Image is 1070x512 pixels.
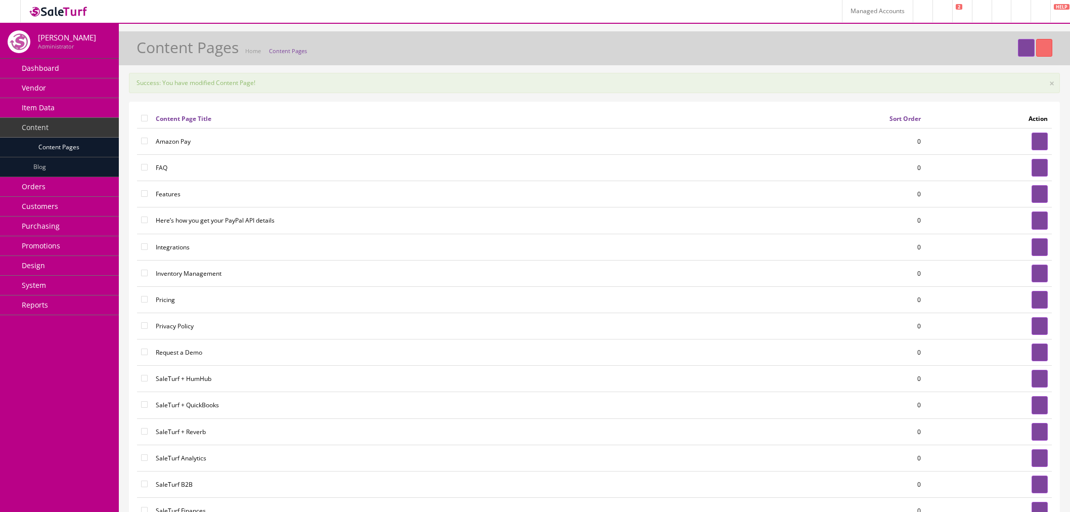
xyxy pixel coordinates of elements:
[742,129,925,155] td: 0
[22,201,58,211] span: Customers
[742,286,925,313] td: 0
[22,83,46,93] span: Vendor
[152,392,742,418] td: SaleTurf + QuickBooks
[742,471,925,497] td: 0
[742,418,925,445] td: 0
[22,261,45,270] span: Design
[33,162,46,171] span: Blog
[742,234,925,260] td: 0
[22,103,55,112] span: Item Data
[152,286,742,313] td: Pricing
[152,129,742,155] td: Amazon Pay
[22,122,49,132] span: Content
[38,33,96,42] h4: [PERSON_NAME]
[156,114,216,123] a: Content Page Title
[152,260,742,286] td: Inventory Management
[925,110,1052,129] td: Action
[1054,4,1069,10] span: HELP
[152,418,742,445] td: SaleTurf + Reverb
[152,155,742,181] td: FAQ
[38,42,74,50] small: Administrator
[22,241,60,250] span: Promotions
[152,313,742,339] td: Privacy Policy
[742,445,925,471] td: 0
[956,4,962,10] span: 2
[22,182,46,191] span: Orders
[742,207,925,234] td: 0
[152,366,742,392] td: SaleTurf + HumHub
[28,5,89,18] img: SaleTurf
[742,392,925,418] td: 0
[152,339,742,366] td: Request a Demo
[152,207,742,234] td: Here’s how you get your PayPal API details
[742,260,925,286] td: 0
[742,366,925,392] td: 0
[38,143,79,151] span: Content Pages
[137,39,239,56] h1: Content Pages
[742,181,925,207] td: 0
[22,221,60,231] span: Purchasing
[742,339,925,366] td: 0
[22,280,46,290] span: System
[152,445,742,471] td: SaleTurf Analytics
[742,313,925,339] td: 0
[152,471,742,497] td: SaleTurf B2B
[152,234,742,260] td: Integrations
[742,155,925,181] td: 0
[889,114,921,123] a: Sort Order
[22,63,59,73] span: Dashboard
[22,300,48,310] span: Reports
[152,181,742,207] td: Features
[269,47,307,55] a: Content Pages
[129,73,1060,93] div: Success: You have modified Content Page!
[8,30,30,53] img: joshlucio05
[245,47,261,55] a: Home
[1049,78,1054,88] button: ×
